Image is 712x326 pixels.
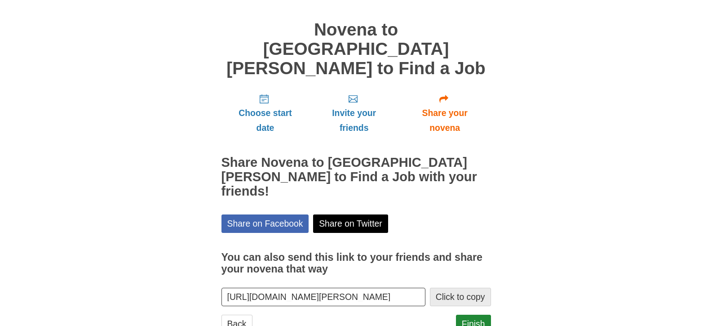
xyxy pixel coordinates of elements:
[318,106,389,135] span: Invite your friends
[430,288,491,306] button: Click to copy
[408,106,482,135] span: Share your novena
[221,156,491,199] h2: Share Novena to [GEOGRAPHIC_DATA][PERSON_NAME] to Find a Job with your friends!
[221,87,310,140] a: Choose start date
[221,252,491,275] h3: You can also send this link to your friends and share your novena that way
[313,214,388,233] a: Share on Twitter
[221,20,491,78] h1: Novena to [GEOGRAPHIC_DATA][PERSON_NAME] to Find a Job
[399,87,491,140] a: Share your novena
[309,87,398,140] a: Invite your friends
[230,106,301,135] span: Choose start date
[221,214,309,233] a: Share on Facebook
